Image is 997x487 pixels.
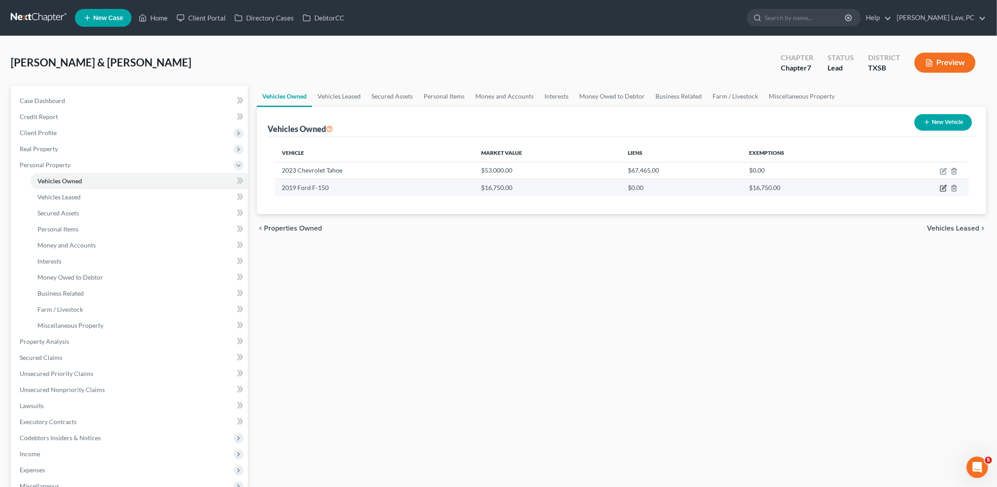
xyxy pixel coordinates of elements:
span: Credit Report [20,113,58,120]
span: Business Related [37,289,84,297]
span: Property Analysis [20,338,69,345]
button: chevron_left Properties Owned [257,225,322,232]
div: Vehicles Owned [268,124,333,134]
span: Codebtors Insiders & Notices [20,434,101,442]
div: District [868,53,900,63]
a: Lawsuits [12,398,248,414]
span: Unsecured Nonpriority Claims [20,386,105,393]
a: [PERSON_NAME] Law, PC [892,10,986,26]
button: Preview [915,53,976,73]
span: Lawsuits [20,402,44,409]
th: Market Value [474,144,621,162]
a: Directory Cases [230,10,298,26]
a: Interests [539,86,574,107]
div: Chapter [781,53,813,63]
a: Personal Items [418,86,470,107]
span: Client Profile [20,129,57,136]
a: Miscellaneous Property [763,86,840,107]
span: Farm / Livestock [37,305,83,313]
th: Liens [621,144,742,162]
a: DebtorCC [298,10,349,26]
span: Secured Assets [37,209,79,217]
input: Search by name... [765,9,846,26]
a: Farm / Livestock [30,301,248,318]
span: 5 [985,457,992,464]
a: Case Dashboard [12,93,248,109]
span: Money Owed to Debtor [37,273,103,281]
button: Vehicles Leased chevron_right [927,225,986,232]
div: Lead [828,63,854,73]
a: Business Related [30,285,248,301]
span: New Case [93,15,123,21]
span: Executory Contracts [20,418,77,425]
span: Income [20,450,40,458]
span: Miscellaneous Property [37,322,103,329]
span: Vehicles Leased [927,225,979,232]
td: $16,750.00 [474,179,621,196]
th: Vehicle [275,144,474,162]
span: Vehicles Leased [37,193,81,201]
a: Money and Accounts [470,86,539,107]
a: Money and Accounts [30,237,248,253]
span: Secured Claims [20,354,62,361]
td: $0.00 [621,179,742,196]
a: Money Owed to Debtor [30,269,248,285]
span: Vehicles Owned [37,177,82,185]
th: Exemptions [742,144,873,162]
a: Credit Report [12,109,248,125]
a: Secured Assets [30,205,248,221]
div: Status [828,53,854,63]
iframe: Intercom live chat [967,457,988,478]
span: 7 [807,63,811,72]
a: Client Portal [172,10,230,26]
a: Money Owed to Debtor [574,86,650,107]
a: Home [134,10,172,26]
span: Case Dashboard [20,97,65,104]
a: Farm / Livestock [707,86,763,107]
td: $67,465.00 [621,162,742,179]
i: chevron_right [979,225,986,232]
span: Personal Property [20,161,70,169]
div: TXSB [868,63,900,73]
span: Expenses [20,466,45,474]
a: Business Related [650,86,707,107]
a: Vehicles Owned [257,86,312,107]
span: Interests [37,257,62,265]
a: Unsecured Nonpriority Claims [12,382,248,398]
a: Miscellaneous Property [30,318,248,334]
a: Vehicles Leased [312,86,366,107]
a: Vehicles Owned [30,173,248,189]
a: Personal Items [30,221,248,237]
a: Unsecured Priority Claims [12,366,248,382]
td: $16,750.00 [742,179,873,196]
a: Property Analysis [12,334,248,350]
span: [PERSON_NAME] & [PERSON_NAME] [11,56,191,69]
td: $53,000.00 [474,162,621,179]
a: Secured Claims [12,350,248,366]
a: Vehicles Leased [30,189,248,205]
td: 2019 Ford F-150 [275,179,474,196]
td: $0.00 [742,162,873,179]
span: Unsecured Priority Claims [20,370,93,377]
a: Interests [30,253,248,269]
span: Money and Accounts [37,241,96,249]
a: Help [861,10,891,26]
span: Real Property [20,145,58,153]
div: Chapter [781,63,813,73]
span: Personal Items [37,225,78,233]
i: chevron_left [257,225,264,232]
a: Secured Assets [366,86,418,107]
button: New Vehicle [915,114,972,131]
td: 2023 Chevrolet Tahoe [275,162,474,179]
a: Executory Contracts [12,414,248,430]
span: Properties Owned [264,225,322,232]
